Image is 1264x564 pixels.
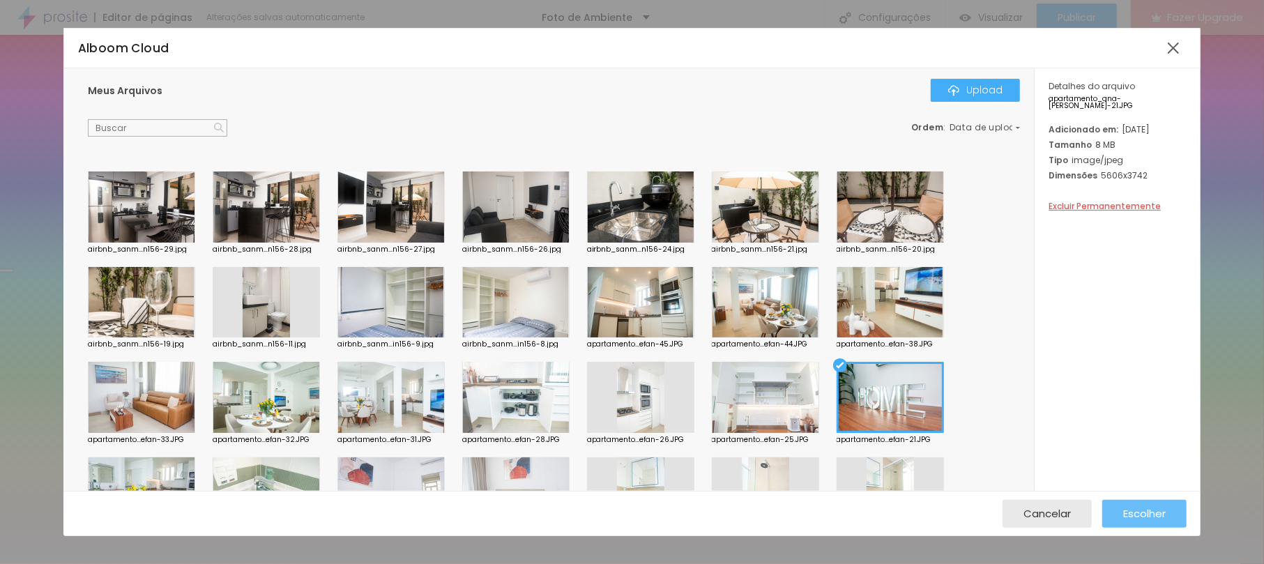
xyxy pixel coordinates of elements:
div: apartamento...efan-31.JPG [337,436,445,443]
div: apartamento...efan-28.JPG [462,436,570,443]
div: apartamento...efan-26.JPG [587,436,694,443]
div: [DATE] [1049,123,1187,135]
div: image/jpeg [1049,154,1187,166]
div: 5606x3742 [1049,169,1187,181]
div: apartamento...efan-25.JPG [712,436,819,443]
div: : [911,123,1020,132]
button: IconeUpload [931,79,1020,101]
div: airbnb_sanm...n156-27.jpg [337,246,445,253]
div: 8 MB [1049,139,1187,151]
span: Meus Arquivos [88,84,162,98]
input: Buscar [88,119,227,137]
span: Data de upload [950,123,1022,132]
div: apartamento...efan-45.JPG [587,341,694,348]
div: airbnb_sanm...in156-9.jpg [337,341,445,348]
span: Excluir Permanentemente [1049,200,1161,212]
div: Upload [948,84,1003,96]
span: Adicionado em: [1049,123,1118,135]
img: Icone [948,85,959,96]
div: airbnb_sanm...n156-19.jpg [88,341,195,348]
button: Escolher [1102,500,1187,528]
div: airbnb_sanm...n156-11.jpg [213,341,320,348]
span: apartamento_ana-[PERSON_NAME]-21.JPG [1049,96,1187,109]
img: Icone [214,123,224,132]
div: airbnb_sanm...n156-26.jpg [462,246,570,253]
div: apartamento...efan-33.JPG [88,436,195,443]
div: airbnb_sanm...n156-28.jpg [213,246,320,253]
span: Detalhes do arquivo [1049,80,1135,92]
div: airbnb_sanm...n156-20.jpg [837,246,944,253]
div: airbnb_sanm...in156-8.jpg [462,341,570,348]
div: apartamento...efan-38.JPG [837,341,944,348]
div: airbnb_sanm...n156-24.jpg [587,246,694,253]
div: apartamento...efan-21.JPG [837,436,944,443]
span: Cancelar [1023,508,1071,519]
span: Alboom Cloud [78,40,169,56]
span: Ordem [911,121,944,133]
div: apartamento...efan-32.JPG [213,436,320,443]
div: apartamento...efan-44.JPG [712,341,819,348]
div: airbnb_sanm...n156-21.jpg [712,246,819,253]
span: Escolher [1123,508,1166,519]
button: Cancelar [1003,500,1092,528]
span: Tamanho [1049,139,1092,151]
span: Dimensões [1049,169,1097,181]
span: Tipo [1049,154,1068,166]
div: airbnb_sanm...n156-29.jpg [88,246,195,253]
